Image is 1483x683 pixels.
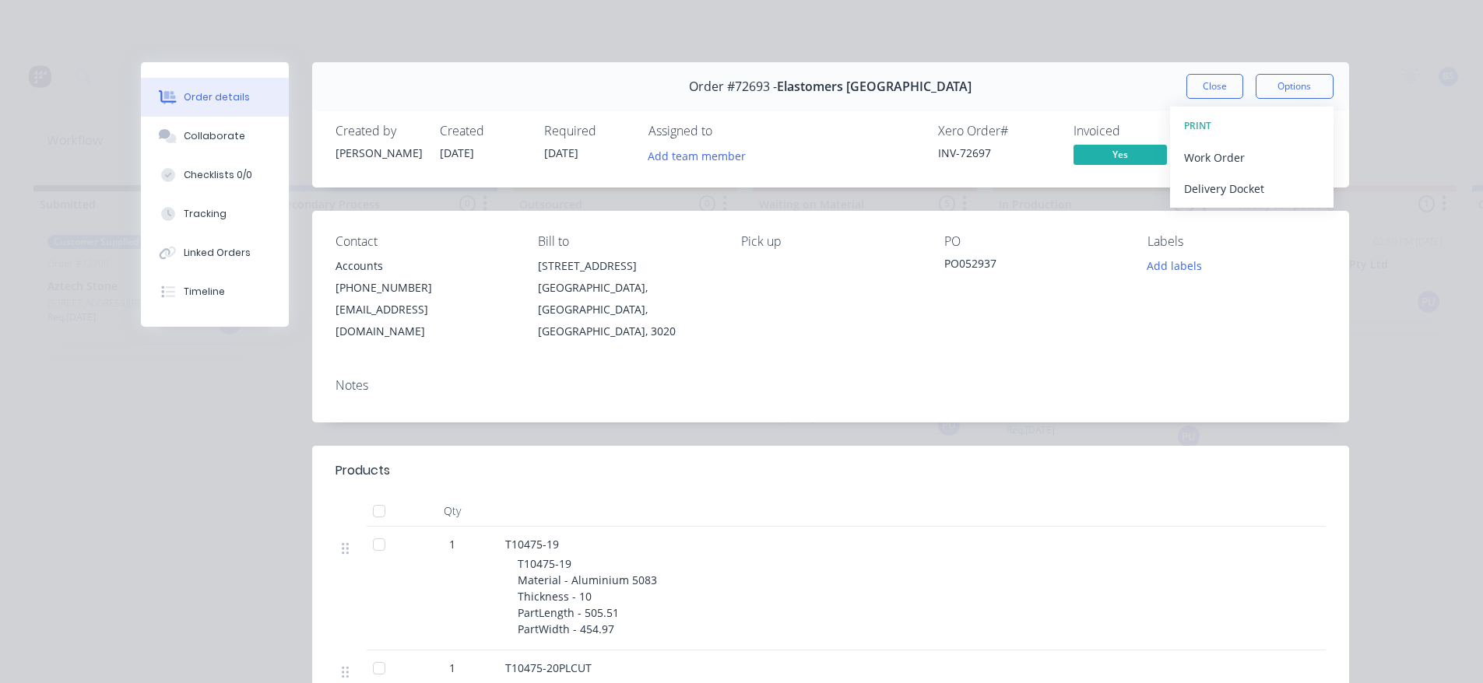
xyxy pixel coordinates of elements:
[184,129,245,143] div: Collaborate
[538,255,716,342] div: [STREET_ADDRESS][GEOGRAPHIC_DATA], [GEOGRAPHIC_DATA], [GEOGRAPHIC_DATA], 3020
[938,145,1055,161] div: INV-72697
[639,145,754,166] button: Add team member
[1170,173,1334,204] button: Delivery Docket
[944,234,1123,249] div: PO
[518,556,660,636] span: T10475-19 Material - Aluminium 5083 Thickness - 10 PartLength - 505.51 PartWidth - 454.97
[538,277,716,342] div: [GEOGRAPHIC_DATA], [GEOGRAPHIC_DATA], [GEOGRAPHIC_DATA], 3020
[440,145,474,160] span: [DATE]
[141,117,289,156] button: Collaborate
[184,168,252,182] div: Checklists 0/0
[505,537,559,552] span: T10475-19
[1184,177,1320,200] div: Delivery Docket
[336,378,1326,393] div: Notes
[336,234,514,249] div: Contact
[336,277,514,299] div: [PHONE_NUMBER]
[336,299,514,342] div: [EMAIL_ADDRESS][DOMAIN_NAME]
[336,255,514,277] div: Accounts
[184,90,250,104] div: Order details
[1256,74,1334,99] button: Options
[141,156,289,194] button: Checklists 0/0
[544,124,630,138] div: Required
[689,79,777,94] span: Order #72693 -
[1074,124,1190,138] div: Invoiced
[648,124,804,138] div: Assigned to
[538,234,716,249] div: Bill to
[141,194,289,233] button: Tracking
[184,285,225,299] div: Timeline
[544,145,578,160] span: [DATE]
[1430,630,1467,667] iframe: Intercom live chat
[141,78,289,117] button: Order details
[1170,142,1334,173] button: Work Order
[141,233,289,272] button: Linked Orders
[944,255,1123,277] div: PO052937
[938,124,1055,138] div: Xero Order #
[440,124,525,138] div: Created
[336,145,421,161] div: [PERSON_NAME]
[336,255,514,342] div: Accounts[PHONE_NUMBER][EMAIL_ADDRESS][DOMAIN_NAME]
[1074,145,1167,164] span: Yes
[1139,255,1211,276] button: Add labels
[336,124,421,138] div: Created by
[741,234,919,249] div: Pick up
[1184,116,1320,136] div: PRINT
[449,536,455,552] span: 1
[1184,146,1320,169] div: Work Order
[648,145,754,166] button: Add team member
[449,660,455,676] span: 1
[538,255,716,277] div: [STREET_ADDRESS]
[1170,110,1334,142] button: PRINT
[336,461,390,480] div: Products
[184,207,227,221] div: Tracking
[777,79,972,94] span: Elastomers [GEOGRAPHIC_DATA]
[184,246,251,260] div: Linked Orders
[1147,234,1326,249] div: Labels
[1186,74,1243,99] button: Close
[406,496,499,527] div: Qty
[505,660,592,675] span: T10475-20PLCUT
[141,272,289,311] button: Timeline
